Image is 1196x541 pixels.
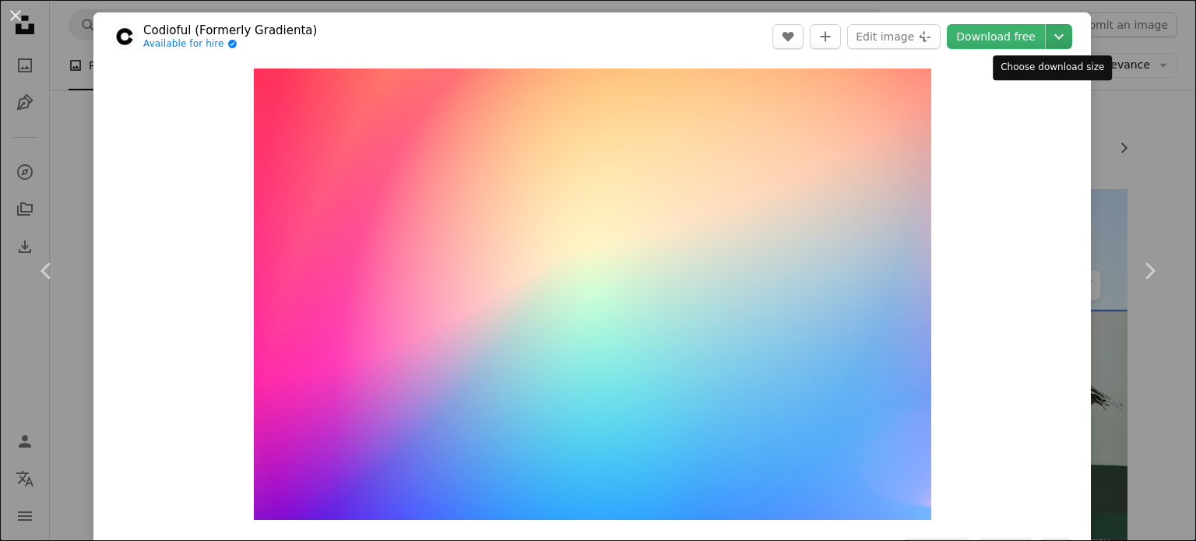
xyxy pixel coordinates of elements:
button: Zoom in on this image [254,69,931,520]
button: Add to Collection [810,24,841,49]
button: Choose download size [1046,24,1072,49]
button: Like [772,24,804,49]
a: Next [1103,196,1196,346]
button: Edit image [847,24,941,49]
a: Codioful (Formerly Gradienta) [143,23,317,38]
div: Choose download size [993,55,1112,80]
img: blue and pink light illustration [254,69,931,520]
a: Available for hire [143,38,317,51]
img: Go to Codioful (Formerly Gradienta)'s profile [112,24,137,49]
a: Download free [947,24,1045,49]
